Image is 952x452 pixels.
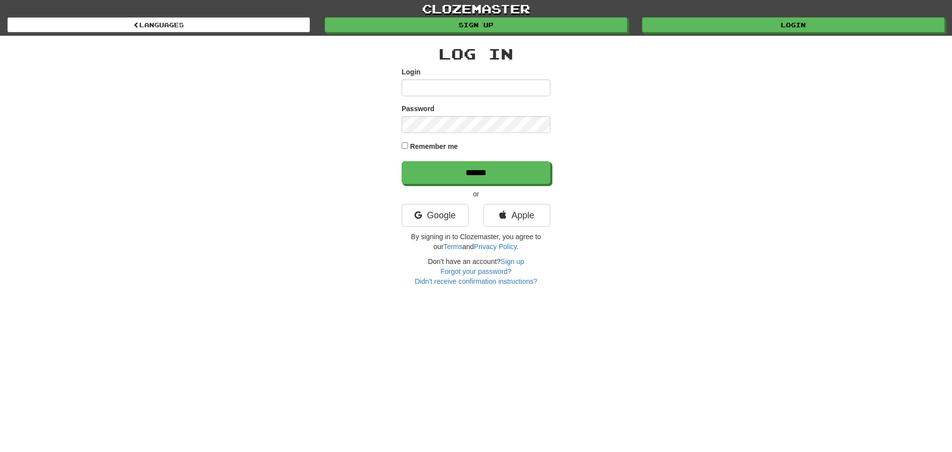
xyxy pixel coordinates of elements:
a: Google [402,204,469,227]
a: Forgot your password? [440,267,511,275]
a: Sign up [501,258,524,265]
a: Didn't receive confirmation instructions? [415,277,537,285]
label: Password [402,104,434,114]
div: Don't have an account? [402,257,550,286]
label: Login [402,67,420,77]
a: Terms [443,243,462,251]
p: By signing in to Clozemaster, you agree to our and . [402,232,550,252]
a: Apple [483,204,550,227]
a: Privacy Policy [474,243,517,251]
a: Sign up [325,17,627,32]
h2: Log In [402,46,550,62]
label: Remember me [410,141,458,151]
a: Languages [7,17,310,32]
p: or [402,189,550,199]
a: Login [642,17,945,32]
